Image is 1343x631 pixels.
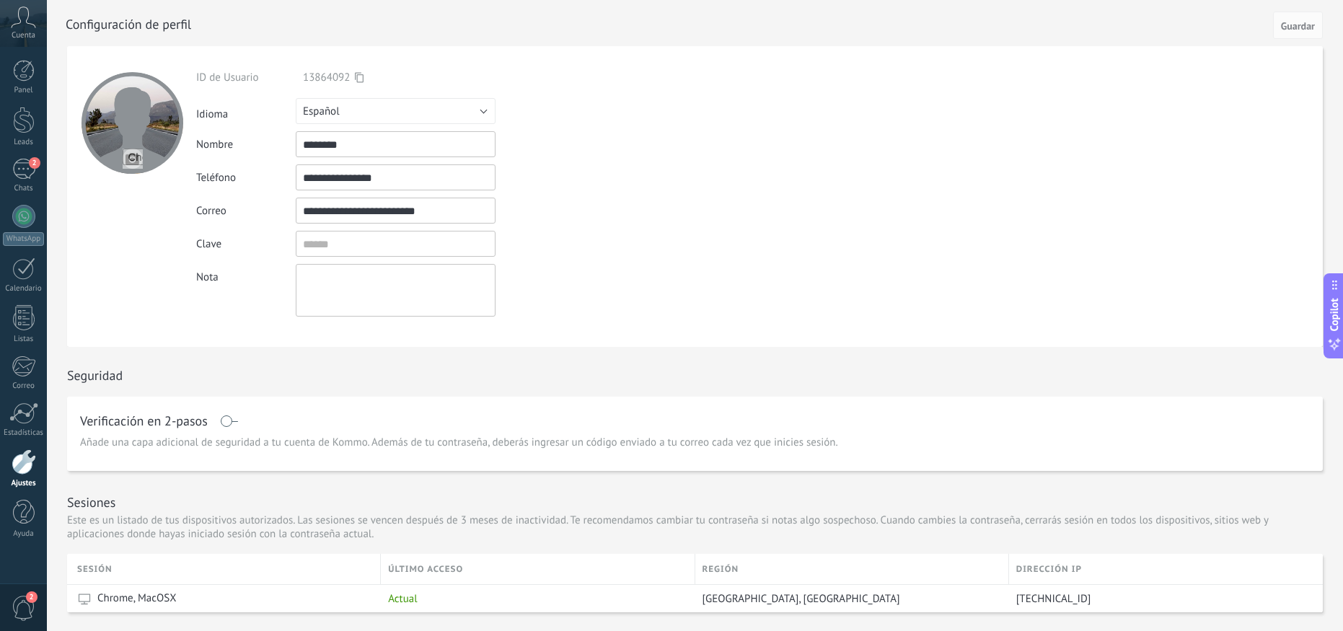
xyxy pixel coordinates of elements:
div: Nombre [196,138,296,151]
h1: Verificación en 2-pasos [80,415,208,427]
div: Nota [196,264,296,284]
span: Actual [388,592,417,606]
div: Listas [3,335,45,344]
span: 2 [29,157,40,169]
p: Este es un listado de tus dispositivos autorizados. Las sesiones se vencen después de 3 meses de ... [67,513,1323,541]
div: ID de Usuario [196,71,296,84]
div: Correo [3,381,45,391]
div: 187.190.30.44 [1009,585,1312,612]
div: Panel [3,86,45,95]
span: Chrome, MacOSX [97,591,177,606]
span: [GEOGRAPHIC_DATA], [GEOGRAPHIC_DATA] [703,592,900,606]
div: Leads [3,138,45,147]
div: Ajustes [3,479,45,488]
button: Español [296,98,496,124]
div: Dirección IP [1009,554,1323,584]
div: Ayuda [3,529,45,539]
h1: Seguridad [67,367,123,384]
div: Región [695,554,1008,584]
div: Monterrey, Mexico [695,585,1002,612]
span: 2 [26,591,38,603]
div: Clave [196,237,296,251]
span: Copilot [1327,298,1342,331]
div: último acceso [381,554,694,584]
span: Añade una capa adicional de seguridad a tu cuenta de Kommo. Además de tu contraseña, deberás ingr... [80,436,838,450]
div: Idioma [196,102,296,121]
span: Guardar [1281,21,1315,31]
span: Cuenta [12,31,35,40]
div: Calendario [3,284,45,294]
div: Estadísticas [3,428,45,438]
span: 13864092 [303,71,350,84]
span: [TECHNICAL_ID] [1016,592,1091,606]
div: Chats [3,184,45,193]
button: Guardar [1273,12,1323,39]
div: Sesión [77,554,380,584]
span: Español [303,105,340,118]
div: WhatsApp [3,232,44,246]
div: Teléfono [196,171,296,185]
div: Correo [196,204,296,218]
h1: Sesiones [67,494,115,511]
